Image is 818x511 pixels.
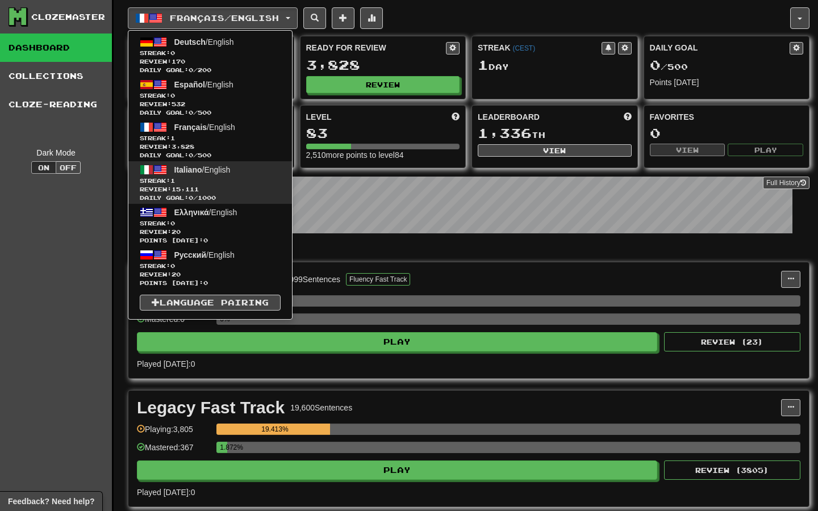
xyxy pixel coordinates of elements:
[650,62,688,72] span: / 500
[140,262,281,270] span: Streak:
[31,161,56,174] button: On
[306,42,446,53] div: Ready for Review
[650,144,725,156] button: View
[763,177,809,189] a: Full History
[360,7,383,29] button: More stats
[170,92,175,99] span: 0
[140,295,281,311] a: Language Pairing
[137,399,285,416] div: Legacy Fast Track
[140,91,281,100] span: Streak:
[664,332,800,351] button: Review (23)
[332,7,354,29] button: Add sentence to collection
[290,402,352,413] div: 19,600 Sentences
[137,424,211,442] div: Playing: 3,805
[137,359,195,368] span: Played [DATE]: 0
[174,80,233,89] span: / English
[137,442,211,460] div: Mastered: 367
[189,194,193,201] span: 0
[306,58,460,72] div: 3,828
[128,33,292,76] a: Deutsch/EnglishStreak:0 Review:170Daily Goal:0/200
[478,126,632,141] div: th
[650,42,790,55] div: Daily Goal
[728,144,803,156] button: Play
[140,177,281,185] span: Streak:
[140,143,281,151] span: Review: 3,828
[128,7,298,29] button: Français/English
[174,208,209,217] span: Ελληνικά
[128,119,292,161] a: Français/EnglishStreak:1 Review:3,828Daily Goal:0/500
[170,177,175,184] span: 1
[8,496,94,507] span: Open feedback widget
[650,77,804,88] div: Points [DATE]
[170,49,175,56] span: 0
[306,76,460,93] button: Review
[56,161,81,174] button: Off
[140,151,281,160] span: Daily Goal: / 500
[624,111,632,123] span: This week in points, UTC
[128,76,292,119] a: Español/EnglishStreak:0 Review:532Daily Goal:0/500
[137,488,195,497] span: Played [DATE]: 0
[140,228,281,236] span: Review: 20
[140,108,281,117] span: Daily Goal: / 500
[478,42,602,53] div: Streak
[170,135,175,141] span: 1
[174,80,205,89] span: Español
[650,57,661,73] span: 0
[303,7,326,29] button: Search sentences
[174,208,237,217] span: / English
[128,204,292,246] a: Ελληνικά/EnglishStreak:0 Review:20Points [DATE]:0
[174,165,202,174] span: Italiano
[174,250,235,259] span: / English
[140,194,281,202] span: Daily Goal: / 1000
[478,111,540,123] span: Leaderboard
[140,236,281,245] span: Points [DATE]: 0
[290,274,341,285] div: 999 Sentences
[140,100,281,108] span: Review: 532
[128,246,292,289] a: Русский/EnglishStreak:0 Review:20Points [DATE]:0
[306,111,332,123] span: Level
[140,66,281,74] span: Daily Goal: / 200
[306,126,460,140] div: 83
[137,460,657,480] button: Play
[170,220,175,227] span: 0
[9,147,103,158] div: Dark Mode
[189,66,193,73] span: 0
[174,250,207,259] span: Русский
[346,273,410,286] button: Fluency Fast Track
[174,165,231,174] span: / English
[140,185,281,194] span: Review: 15,111
[128,245,809,256] p: In Progress
[170,262,175,269] span: 0
[478,144,632,157] button: View
[306,149,460,161] div: 2,510 more points to level 84
[220,442,227,453] div: 1.872%
[140,134,281,143] span: Streak:
[137,332,657,351] button: Play
[170,13,279,23] span: Français / English
[128,161,292,204] a: Italiano/EnglishStreak:1 Review:15,111Daily Goal:0/1000
[650,126,804,140] div: 0
[478,58,632,73] div: Day
[140,270,281,279] span: Review: 20
[478,57,489,73] span: 1
[650,111,804,123] div: Favorites
[140,219,281,228] span: Streak:
[189,152,193,158] span: 0
[220,424,329,435] div: 19.413%
[140,57,281,66] span: Review: 170
[174,37,234,47] span: / English
[174,37,206,47] span: Deutsch
[478,125,532,141] span: 1,336
[140,49,281,57] span: Streak:
[664,460,800,480] button: Review (3805)
[174,123,235,132] span: / English
[174,123,207,132] span: Français
[512,44,535,52] a: (CEST)
[137,313,211,332] div: Mastered: 0
[31,11,105,23] div: Clozemaster
[140,279,281,287] span: Points [DATE]: 0
[189,109,193,116] span: 0
[452,111,460,123] span: Score more points to level up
